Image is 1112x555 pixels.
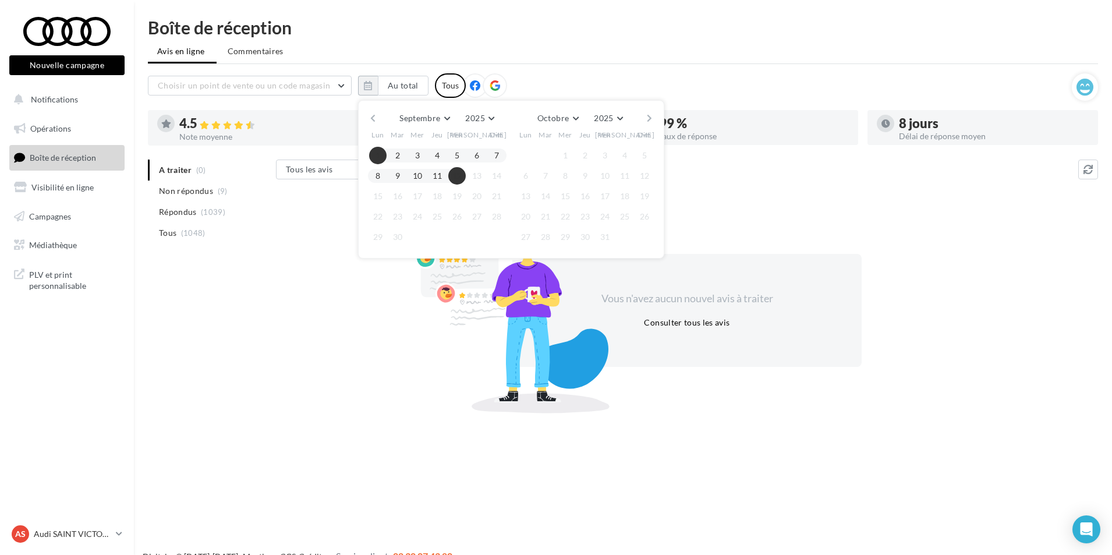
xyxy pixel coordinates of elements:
[395,110,454,126] button: Septembre
[31,94,78,104] span: Notifications
[201,207,225,217] span: (1039)
[7,262,127,296] a: PLV et print personnalisable
[148,19,1098,36] div: Boîte de réception
[179,133,369,141] div: Note moyenne
[228,45,284,57] span: Commentaires
[537,188,554,205] button: 14
[15,528,26,540] span: AS
[7,175,127,200] a: Visibilité en ligne
[389,228,406,246] button: 30
[638,130,651,140] span: Dim
[276,160,392,179] button: Tous les avis
[596,167,614,185] button: 10
[517,228,534,246] button: 27
[7,145,127,170] a: Boîte de réception
[378,76,428,96] button: Au total
[557,167,574,185] button: 8
[557,228,574,246] button: 29
[659,132,849,140] div: Taux de réponse
[639,316,734,330] button: Consulter tous les avis
[596,188,614,205] button: 17
[369,188,387,205] button: 15
[899,132,1089,140] div: Délai de réponse moyen
[1072,515,1100,543] div: Open Intercom Messenger
[468,208,486,225] button: 27
[594,113,613,123] span: 2025
[389,208,406,225] button: 23
[557,147,574,164] button: 1
[158,80,330,90] span: Choisir un point de vente ou un code magasin
[490,130,504,140] span: Dim
[616,188,633,205] button: 18
[159,227,176,239] span: Tous
[358,76,428,96] button: Au total
[428,167,446,185] button: 11
[468,188,486,205] button: 20
[435,73,466,98] div: Tous
[517,167,534,185] button: 6
[30,123,71,133] span: Opérations
[596,147,614,164] button: 3
[369,147,387,164] button: 1
[371,130,384,140] span: Lun
[558,130,572,140] span: Mer
[539,130,553,140] span: Mar
[448,208,466,225] button: 26
[537,228,554,246] button: 28
[576,167,594,185] button: 9
[519,130,532,140] span: Lun
[517,208,534,225] button: 20
[9,523,125,545] a: AS Audi SAINT VICTORET
[576,228,594,246] button: 30
[7,204,127,229] a: Campagnes
[369,228,387,246] button: 29
[659,117,849,130] div: 99 %
[29,240,77,250] span: Médiathèque
[369,167,387,185] button: 8
[7,87,122,112] button: Notifications
[428,188,446,205] button: 18
[448,188,466,205] button: 19
[431,130,443,140] span: Jeu
[488,167,505,185] button: 14
[517,188,534,205] button: 13
[428,147,446,164] button: 4
[159,206,197,218] span: Répondus
[589,110,627,126] button: 2025
[391,130,405,140] span: Mar
[465,113,484,123] span: 2025
[576,208,594,225] button: 23
[488,208,505,225] button: 28
[576,147,594,164] button: 2
[389,147,406,164] button: 2
[30,153,96,162] span: Boîte de réception
[468,147,486,164] button: 6
[899,117,1089,130] div: 8 jours
[9,55,125,75] button: Nouvelle campagne
[29,211,71,221] span: Campagnes
[537,208,554,225] button: 21
[286,164,333,174] span: Tous les avis
[596,208,614,225] button: 24
[447,130,507,140] span: [PERSON_NAME]
[448,167,466,185] button: 12
[34,528,111,540] p: Audi SAINT VICTORET
[369,208,387,225] button: 22
[537,167,554,185] button: 7
[409,208,426,225] button: 24
[468,167,486,185] button: 13
[461,110,498,126] button: 2025
[409,147,426,164] button: 3
[616,147,633,164] button: 4
[533,110,583,126] button: Octobre
[389,167,406,185] button: 9
[557,188,574,205] button: 15
[557,208,574,225] button: 22
[31,182,94,192] span: Visibilité en ligne
[616,208,633,225] button: 25
[616,167,633,185] button: 11
[595,130,655,140] span: [PERSON_NAME]
[399,113,440,123] span: Septembre
[537,113,569,123] span: Octobre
